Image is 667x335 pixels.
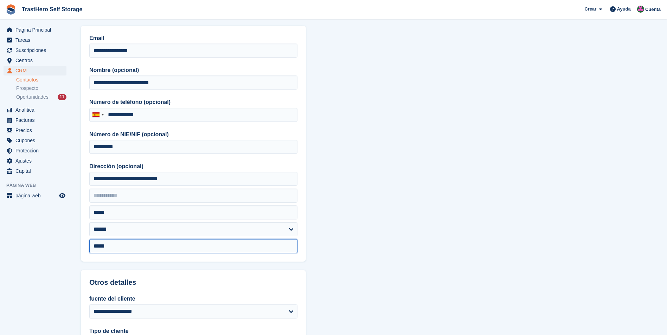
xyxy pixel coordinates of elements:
[89,278,297,287] h2: Otros detalles
[58,191,66,200] a: Vista previa de la tienda
[89,130,297,139] label: Número de NIE/NIF (opcional)
[6,4,16,15] img: stora-icon-8386f47178a22dfd0bd8f6a31ec36ba5ce8667c1dd55bd0f319d3a0aa187defe.svg
[4,136,66,145] a: menu
[4,125,66,135] a: menu
[4,45,66,55] a: menu
[15,105,58,115] span: Analítica
[15,25,58,35] span: Página Principal
[89,162,297,171] label: Dirección (opcional)
[15,125,58,135] span: Precios
[16,77,66,83] a: Contactos
[89,34,297,42] label: Email
[15,166,58,176] span: Capital
[4,105,66,115] a: menu
[645,6,661,13] span: Cuenta
[89,66,297,74] label: Nombre (opcional)
[16,94,49,100] span: Oportunidades
[58,94,66,100] div: 11
[89,98,297,106] label: Número de teléfono (opcional)
[15,66,58,75] span: CRM
[637,6,644,13] img: Marua Grioui
[4,66,66,75] a: menu
[4,156,66,166] a: menu
[90,108,106,121] div: Spain (España): +34
[15,45,58,55] span: Suscripciones
[15,156,58,166] span: Ajustes
[89,295,297,303] label: fuente del cliente
[4,115,66,125] a: menu
[4,191,66,201] a: menú
[617,6,631,13] span: Ayuda
[16,85,38,92] span: Prospecto
[6,182,70,189] span: Página web
[4,146,66,156] a: menu
[15,55,58,65] span: Centros
[19,4,85,15] a: TrastHero Self Storage
[15,136,58,145] span: Cupones
[15,191,58,201] span: página web
[16,93,66,101] a: Oportunidades 11
[15,115,58,125] span: Facturas
[16,85,66,92] a: Prospecto
[4,55,66,65] a: menu
[584,6,596,13] span: Crear
[4,25,66,35] a: menu
[4,166,66,176] a: menu
[15,35,58,45] span: Tareas
[15,146,58,156] span: Proteccion
[4,35,66,45] a: menu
